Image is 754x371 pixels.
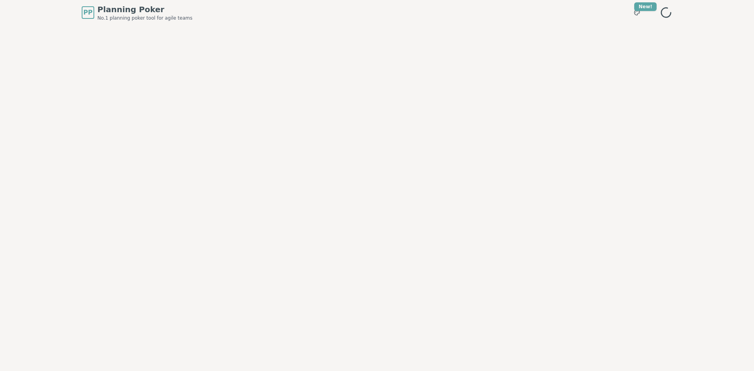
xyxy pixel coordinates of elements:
div: New! [634,2,657,11]
button: New! [630,5,644,20]
span: Planning Poker [97,4,192,15]
span: PP [83,8,92,17]
span: No.1 planning poker tool for agile teams [97,15,192,21]
a: PPPlanning PokerNo.1 planning poker tool for agile teams [82,4,192,21]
